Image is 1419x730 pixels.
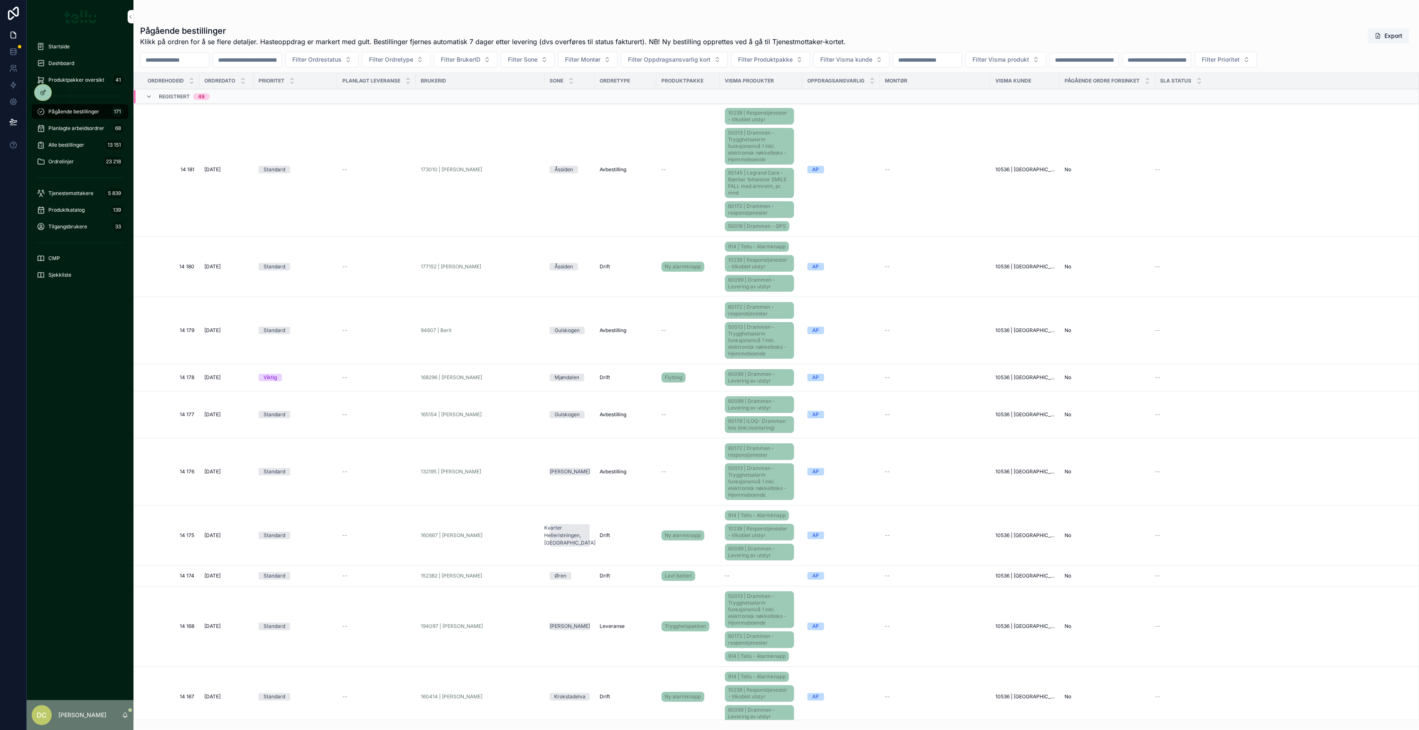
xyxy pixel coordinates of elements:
a: -- [342,327,411,334]
img: App logo [64,10,97,23]
div: AP [812,327,819,334]
span: 50016 | Drammen - GPS [728,223,786,230]
a: 14 175 [144,532,194,539]
a: AP [807,468,875,475]
span: 14 181 [144,166,194,173]
a: Gulskogen [550,411,590,418]
div: 13 151 [105,140,123,150]
span: 60172 | Drammen - responstjenester [728,304,791,317]
span: -- [1155,411,1160,418]
div: AP [812,532,819,539]
a: -- [1155,327,1409,334]
div: AP [812,263,819,270]
div: Standard [264,572,285,580]
span: Drift [600,374,610,381]
a: AP [807,411,875,418]
a: 10536 | [GEOGRAPHIC_DATA] [995,468,1055,475]
span: 60099 | Drammen - Levering av utstyr [728,371,791,384]
div: [PERSON_NAME] [550,468,590,475]
span: Filter BrukerID [441,55,480,64]
a: 60145 | Legrand Care - Bærbar fallsesnor SMILE FALL med armreim, pr. mnd [725,168,794,198]
a: Standard [259,166,332,173]
span: Registrert [159,93,190,100]
a: Planlagte arbeidsordrer68 [32,121,128,136]
a: -- [885,166,985,173]
a: -- [885,263,985,270]
a: 10239 | Responstjenester - tilkoblet utstyr [725,524,794,540]
span: 132195 | [PERSON_NAME] [421,468,481,475]
a: 60178 | iLOQ- Drammen leie (inkl.montering) [725,416,794,433]
a: Gulskogen [550,327,590,334]
a: 94607 | Berit [421,327,540,334]
span: -- [342,374,347,381]
span: No [1065,411,1071,418]
span: -- [342,263,347,270]
a: Standard [259,411,332,418]
span: -- [885,374,890,381]
a: Flytting [661,372,686,382]
a: [DATE] [204,166,249,173]
a: Flytting [661,371,715,384]
a: Lavt batteri [661,569,715,582]
a: -- [1155,166,1409,173]
a: No [1065,263,1150,270]
span: 50013 | Drammen - Trygghetsalarm funksjonsnivå 1 inkl. elektronisk nøkkelboks - Hjemmeboende [728,324,791,357]
span: Ordrelinjer [48,158,74,165]
a: [DATE] [204,263,249,270]
span: -- [661,166,666,173]
a: 173010 | [PERSON_NAME] [421,166,482,173]
span: 14 178 [144,374,194,381]
a: -- [342,532,411,539]
a: Ny alarmknapp [661,530,704,540]
a: Standard [259,572,332,580]
span: Planlagte arbeidsordrer [48,125,104,132]
a: Avbestilling [600,411,651,418]
span: -- [661,327,666,334]
a: Dashboard [32,56,128,71]
a: 14 177 [144,411,194,418]
a: AP [807,532,875,539]
span: 94607 | Berit [421,327,452,334]
span: [DATE] [204,166,221,173]
a: [DATE] [204,411,249,418]
span: Ny alarmknapp [665,532,701,539]
a: No [1065,166,1150,173]
a: AP [807,572,875,580]
a: -- [1155,468,1409,475]
div: Standard [264,263,285,270]
span: [DATE] [204,263,221,270]
a: 14 176 [144,468,194,475]
a: [DATE] [204,374,249,381]
span: -- [342,166,347,173]
button: Export [1368,28,1409,43]
span: -- [885,532,890,539]
span: Drift [600,532,610,539]
span: Filter Oppdragsansvarlig kort [628,55,711,64]
span: Tilgangsbrukere [48,223,87,230]
span: Pågående bestillinger [48,108,99,115]
button: Select Button [965,52,1046,67]
span: 10239 | Responstjenester - tilkoblet utstyr [728,525,791,539]
span: 14 180 [144,263,194,270]
span: 60172 | Drammen - responstjenester [728,203,791,216]
span: 60099 | Drammen - Levering av utstyr [728,277,791,290]
div: Åssiden [555,263,573,270]
a: -- [1155,532,1409,539]
span: -- [342,411,347,418]
div: Standard [264,327,285,334]
a: 60099 | Drammen - Levering av utstyr [725,275,794,292]
a: -- [661,468,715,475]
button: Select Button [362,52,430,67]
span: Filter Visma produkt [972,55,1029,64]
div: scrollable content [27,33,133,293]
a: 50013 | Drammen - Trygghetsalarm funksjonsnivå 1 inkl. elektronisk nøkkelboks - Hjemmeboende [725,128,794,165]
a: AP [807,327,875,334]
a: 60172 | Drammen - responstjenester [725,302,794,319]
span: No [1065,532,1071,539]
a: Viktig [259,374,332,381]
a: Ny alarmknapp [661,260,715,273]
span: -- [1155,374,1160,381]
a: Standard [259,532,332,539]
span: 165154 | [PERSON_NAME] [421,411,482,418]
